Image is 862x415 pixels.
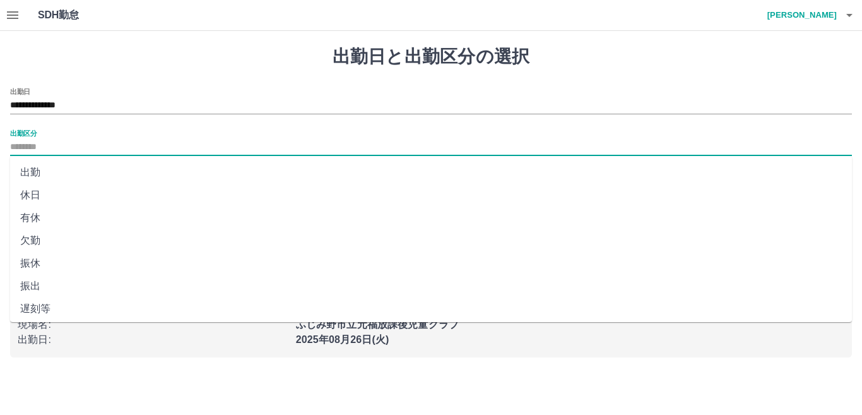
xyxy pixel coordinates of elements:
li: 出勤 [10,161,852,184]
li: 休日 [10,184,852,207]
li: 振休 [10,252,852,275]
li: 有休 [10,207,852,229]
h1: 出勤日と出勤区分の選択 [10,46,852,68]
li: 欠勤 [10,229,852,252]
label: 出勤日 [10,87,30,96]
li: 休業 [10,320,852,343]
b: 2025年08月26日(火) [296,334,389,345]
label: 出勤区分 [10,128,37,138]
li: 遅刻等 [10,298,852,320]
p: 出勤日 : [18,332,288,347]
li: 振出 [10,275,852,298]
